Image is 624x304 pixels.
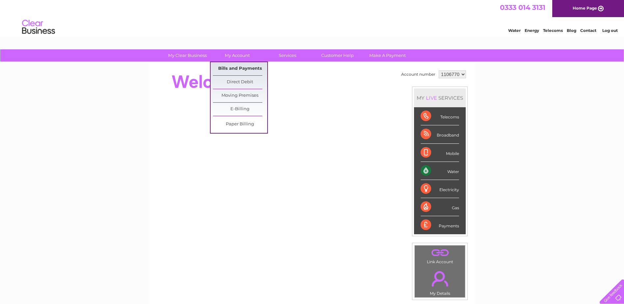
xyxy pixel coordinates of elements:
[400,69,437,80] td: Account number
[414,245,465,266] td: Link Account
[160,49,215,62] a: My Clear Business
[500,3,545,12] a: 0333 014 3131
[213,76,267,89] a: Direct Debit
[416,247,463,259] a: .
[567,28,576,33] a: Blog
[421,180,459,198] div: Electricity
[213,103,267,116] a: E-Billing
[543,28,563,33] a: Telecoms
[421,144,459,162] div: Mobile
[525,28,539,33] a: Energy
[416,267,463,290] a: .
[421,216,459,234] div: Payments
[414,266,465,298] td: My Details
[421,107,459,125] div: Telecoms
[580,28,596,33] a: Contact
[602,28,618,33] a: Log out
[508,28,521,33] a: Water
[260,49,315,62] a: Services
[421,198,459,216] div: Gas
[421,162,459,180] div: Water
[421,125,459,143] div: Broadband
[310,49,365,62] a: Customer Help
[213,62,267,75] a: Bills and Payments
[414,89,466,107] div: MY SERVICES
[425,95,438,101] div: LIVE
[210,49,265,62] a: My Account
[360,49,415,62] a: Make A Payment
[157,4,468,32] div: Clear Business is a trading name of Verastar Limited (registered in [GEOGRAPHIC_DATA] No. 3667643...
[22,17,55,37] img: logo.png
[213,118,267,131] a: Paper Billing
[213,89,267,102] a: Moving Premises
